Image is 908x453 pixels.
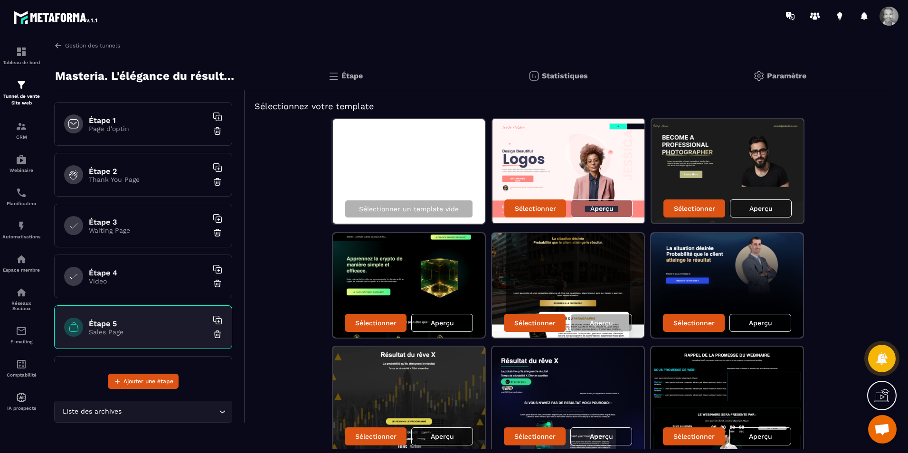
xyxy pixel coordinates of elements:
p: Sélectionner [355,319,397,327]
img: logo [13,9,99,26]
h5: Sélectionnez votre template [255,100,880,113]
h6: Étape 2 [89,167,208,176]
img: automations [16,154,27,165]
img: image [651,233,803,338]
a: automationsautomationsWebinaire [2,147,40,180]
span: Liste des archives [60,406,123,417]
img: scheduler [16,187,27,198]
p: Page d'optin [89,125,208,132]
p: Aperçu [431,319,454,327]
a: automationsautomationsAutomatisations [2,213,40,246]
p: E-mailing [2,339,40,344]
p: Automatisations [2,234,40,239]
p: Sélectionner [514,433,556,440]
img: trash [213,177,222,187]
p: Sélectionner [514,319,556,327]
p: Sélectionner un template vide [359,205,459,213]
p: Tunnel de vente Site web [2,93,40,106]
p: Espace membre [2,267,40,273]
p: Aperçu [590,433,613,440]
p: Aperçu [749,205,773,212]
img: stats.20deebd0.svg [528,70,539,82]
div: Ouvrir le chat [868,415,897,444]
p: Statistiques [542,71,588,80]
img: trash [213,279,222,288]
img: image [492,347,644,451]
img: trash [213,330,222,339]
img: image [333,347,485,451]
a: accountantaccountantComptabilité [2,351,40,385]
p: Sélectionner [673,433,715,440]
img: formation [16,46,27,57]
a: schedulerschedulerPlanificateur [2,180,40,213]
a: automationsautomationsEspace membre [2,246,40,280]
div: Search for option [54,401,232,423]
p: Tableau de bord [2,60,40,65]
p: Sélectionner [355,433,397,440]
p: Sales Page [89,328,208,336]
img: image [333,233,485,338]
img: email [16,325,27,337]
a: Gestion des tunnels [54,41,120,50]
img: arrow [54,41,63,50]
h6: Étape 1 [89,116,208,125]
img: automations [16,220,27,232]
p: Sélectionner [515,205,556,212]
img: image [652,119,804,223]
h6: Étape 5 [89,319,208,328]
p: Comptabilité [2,372,40,377]
p: Aperçu [749,319,772,327]
p: Masteria. L'élégance du résultat. [55,66,238,85]
p: Étape [341,71,363,80]
img: formation [16,121,27,132]
p: Aperçu [590,319,613,327]
p: IA prospects [2,406,40,411]
p: CRM [2,134,40,140]
img: accountant [16,359,27,370]
p: Réseaux Sociaux [2,301,40,311]
p: Waiting Page [89,226,208,234]
a: formationformationTunnel de vente Site web [2,72,40,113]
img: social-network [16,287,27,298]
p: Aperçu [590,205,614,212]
img: image [492,119,644,223]
p: Sélectionner [673,319,715,327]
img: automations [16,392,27,403]
p: Planificateur [2,201,40,206]
img: setting-gr.5f69749f.svg [753,70,765,82]
p: Paramètre [767,71,806,80]
img: trash [213,126,222,136]
a: formationformationCRM [2,113,40,147]
h6: Étape 4 [89,268,208,277]
input: Search for option [123,406,217,417]
button: Ajouter une étape [108,374,179,389]
img: image [492,233,644,338]
h6: Étape 3 [89,217,208,226]
p: Aperçu [431,433,454,440]
img: formation [16,79,27,91]
img: image [651,347,803,451]
p: Video [89,277,208,285]
span: Ajouter une étape [123,377,173,386]
a: emailemailE-mailing [2,318,40,351]
a: formationformationTableau de bord [2,39,40,72]
p: Aperçu [749,433,772,440]
p: Sélectionner [674,205,715,212]
p: Thank You Page [89,176,208,183]
p: Webinaire [2,168,40,173]
img: bars.0d591741.svg [328,70,339,82]
img: automations [16,254,27,265]
img: trash [213,228,222,237]
a: social-networksocial-networkRéseaux Sociaux [2,280,40,318]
